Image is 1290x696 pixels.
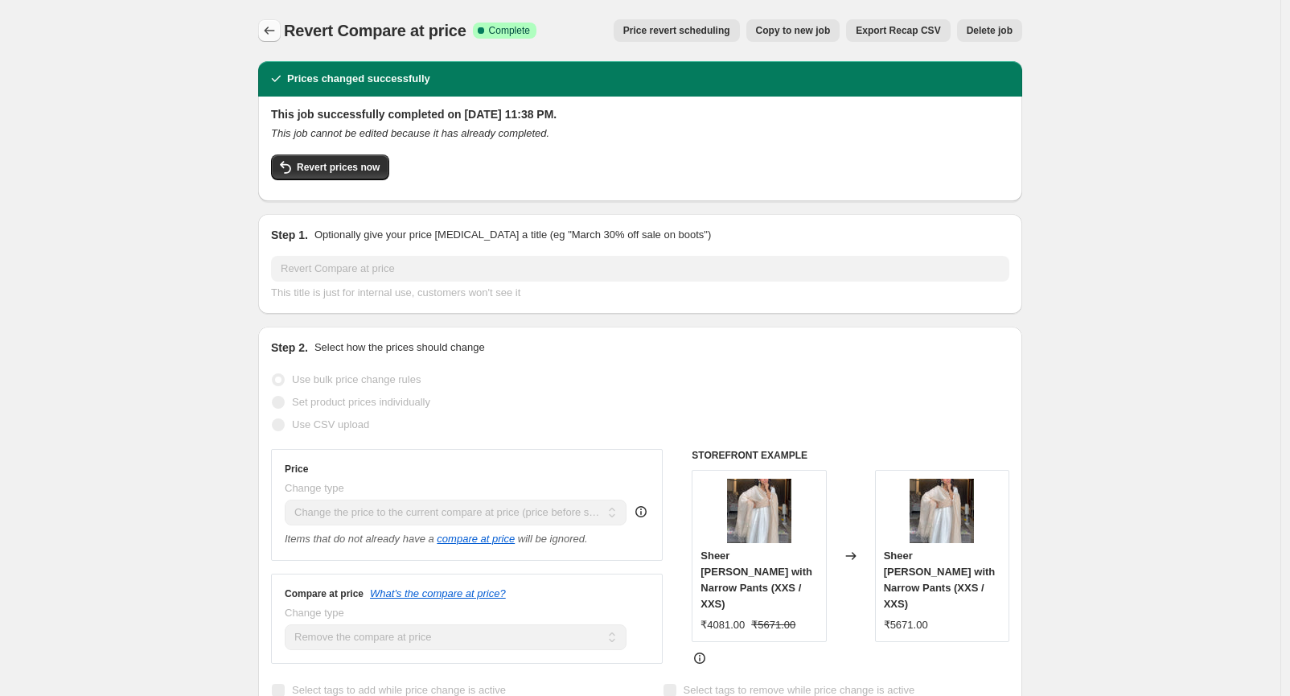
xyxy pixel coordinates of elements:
span: Change type [285,607,344,619]
span: Sheer [PERSON_NAME] with Narrow Pants (XXS / XXS) [700,550,812,610]
button: Price revert scheduling [614,19,740,42]
h2: Prices changed successfully [287,71,430,87]
span: This title is just for internal use, customers won't see it [271,286,520,299]
span: Select tags to remove while price change is active [684,684,915,696]
span: Set product prices individually [292,396,430,408]
i: This job cannot be edited because it has already completed. [271,127,549,139]
h3: Compare at price [285,587,364,600]
button: Copy to new job [746,19,840,42]
img: Artboard6_6x-100_80x.jpg [727,479,791,543]
h2: Step 1. [271,227,308,243]
button: Price change jobs [258,19,281,42]
button: Export Recap CSV [846,19,950,42]
span: Copy to new job [756,24,831,37]
span: ₹5671.00 [751,619,795,631]
h6: STOREFRONT EXAMPLE [692,449,1009,462]
p: Optionally give your price [MEDICAL_DATA] a title (eg "March 30% off sale on boots") [314,227,711,243]
span: Price revert scheduling [623,24,730,37]
i: will be ignored. [518,533,588,545]
span: Delete job [967,24,1013,37]
span: Use CSV upload [292,418,369,430]
h2: Step 2. [271,340,308,356]
span: Complete [489,24,530,37]
i: Items that do not already have a [285,533,434,545]
button: Revert prices now [271,154,389,180]
button: compare at price [437,533,515,545]
span: Change type [285,482,344,494]
div: help [633,504,649,520]
button: Delete job [957,19,1022,42]
p: Select how the prices should change [314,340,485,356]
span: ₹4081.00 [700,619,745,631]
h3: Price [285,463,308,476]
button: What's the compare at price? [370,587,506,599]
span: Select tags to add while price change is active [292,684,506,696]
span: Use bulk price change rules [292,373,421,385]
h2: This job successfully completed on [DATE] 11:38 PM. [271,106,1009,122]
img: Artboard6_6x-100_80x.jpg [910,479,974,543]
span: Sheer [PERSON_NAME] with Narrow Pants (XXS / XXS) [884,550,996,610]
span: Export Recap CSV [856,24,940,37]
input: 30% off holiday sale [271,256,1009,282]
span: ₹5671.00 [884,619,928,631]
span: Revert Compare at price [284,22,466,39]
span: Revert prices now [297,161,380,174]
